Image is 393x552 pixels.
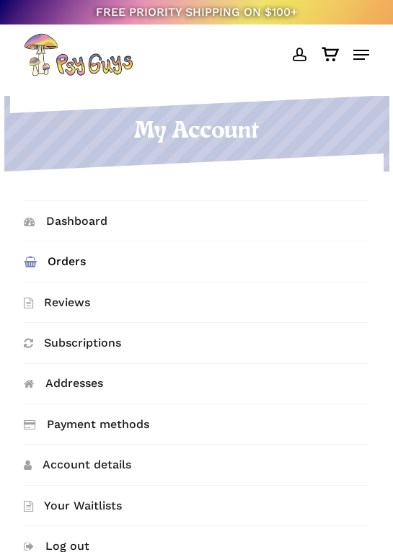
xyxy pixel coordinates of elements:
a: Navigation Menu [353,48,369,62]
a: Dashboard [24,201,370,241]
a: Subscriptions [24,323,370,362]
a: Your Waitlists [24,486,370,525]
a: Payment methods [24,404,370,444]
a: Cart [314,33,346,76]
a: Account details [24,445,370,484]
img: PsyGuys [24,33,133,76]
a: Reviews [24,282,370,322]
a: Orders [24,241,370,281]
a: Addresses [24,364,370,404]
